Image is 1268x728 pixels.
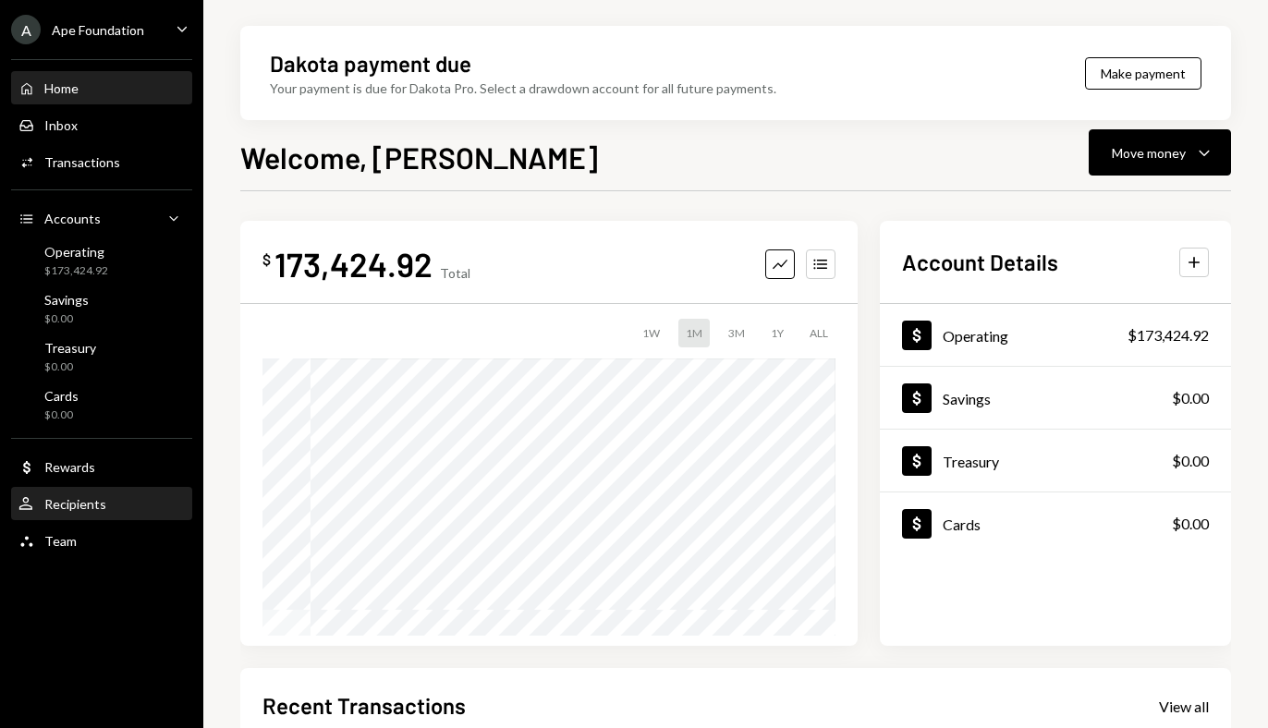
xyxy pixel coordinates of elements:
[44,340,96,356] div: Treasury
[1085,57,1201,90] button: Make payment
[44,533,77,549] div: Team
[270,79,776,98] div: Your payment is due for Dakota Pro. Select a drawdown account for all future payments.
[44,292,89,308] div: Savings
[44,388,79,404] div: Cards
[943,453,999,470] div: Treasury
[880,430,1231,491] a: Treasury$0.00
[1128,324,1209,346] div: $173,424.92
[11,286,192,331] a: Savings$0.00
[880,304,1231,366] a: Operating$173,424.92
[44,80,79,96] div: Home
[44,117,78,133] div: Inbox
[1112,143,1186,163] div: Move money
[943,390,991,407] div: Savings
[721,319,752,347] div: 3M
[880,367,1231,429] a: Savings$0.00
[11,108,192,141] a: Inbox
[44,211,101,226] div: Accounts
[44,311,89,327] div: $0.00
[44,459,95,475] div: Rewards
[44,496,106,512] div: Recipients
[262,690,466,721] h2: Recent Transactions
[1172,450,1209,472] div: $0.00
[11,71,192,104] a: Home
[44,407,79,423] div: $0.00
[11,524,192,557] a: Team
[902,247,1058,277] h2: Account Details
[44,359,96,375] div: $0.00
[1089,129,1231,176] button: Move money
[270,48,471,79] div: Dakota payment due
[1172,387,1209,409] div: $0.00
[11,238,192,283] a: Operating$173,424.92
[44,263,108,279] div: $173,424.92
[1172,513,1209,535] div: $0.00
[635,319,667,347] div: 1W
[11,334,192,379] a: Treasury$0.00
[11,382,192,427] a: Cards$0.00
[274,243,433,285] div: 173,424.92
[11,15,41,44] div: A
[440,265,470,281] div: Total
[943,516,981,533] div: Cards
[11,450,192,483] a: Rewards
[678,319,710,347] div: 1M
[11,145,192,178] a: Transactions
[52,22,144,38] div: Ape Foundation
[943,327,1008,345] div: Operating
[1159,696,1209,716] a: View all
[240,139,598,176] h1: Welcome, [PERSON_NAME]
[880,492,1231,554] a: Cards$0.00
[11,487,192,520] a: Recipients
[802,319,835,347] div: ALL
[11,201,192,235] a: Accounts
[44,244,108,260] div: Operating
[262,250,271,269] div: $
[1159,698,1209,716] div: View all
[763,319,791,347] div: 1Y
[44,154,120,170] div: Transactions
